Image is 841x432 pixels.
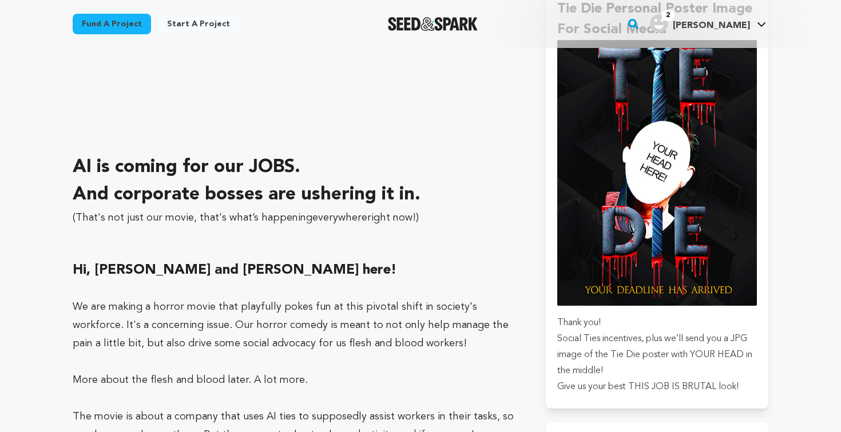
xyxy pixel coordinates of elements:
h2: Hi, [PERSON_NAME] and [PERSON_NAME] here! [73,261,518,279]
p: Thank you! [557,315,757,331]
a: Seed&Spark Homepage [388,17,478,31]
span: [PERSON_NAME] [673,21,750,30]
img: user.png [650,14,668,33]
img: incentive [557,40,757,306]
p: We are making a horror movie that playfully pokes fun at this pivotal shift in society's workforc... [73,298,518,353]
a: Tony M.'s Profile [648,12,768,33]
a: Fund a project [73,14,151,34]
p: Social Ties incentives, plus we’ll send you a JPG image of the Tie Die poster with YOUR HEAD in t... [557,331,757,379]
div: Tony M.'s Profile [650,14,750,33]
p: Give us your best THIS JOB IS BRUTAL look! [557,379,757,395]
span: Tony M.'s Profile [648,12,768,36]
span: 2 [661,10,675,21]
p: More about the flesh and blood later. A lot more. [73,371,518,389]
img: Seed&Spark Logo Dark Mode [388,17,478,31]
span: everywhere [312,213,367,223]
a: Start a project [158,14,239,34]
h1: AI is coming for our JOBS. [73,154,518,181]
h1: And corporate bosses are ushering it in. [73,181,518,209]
p: (That's not just our movie, that's what’s happening right now!) [73,209,518,227]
